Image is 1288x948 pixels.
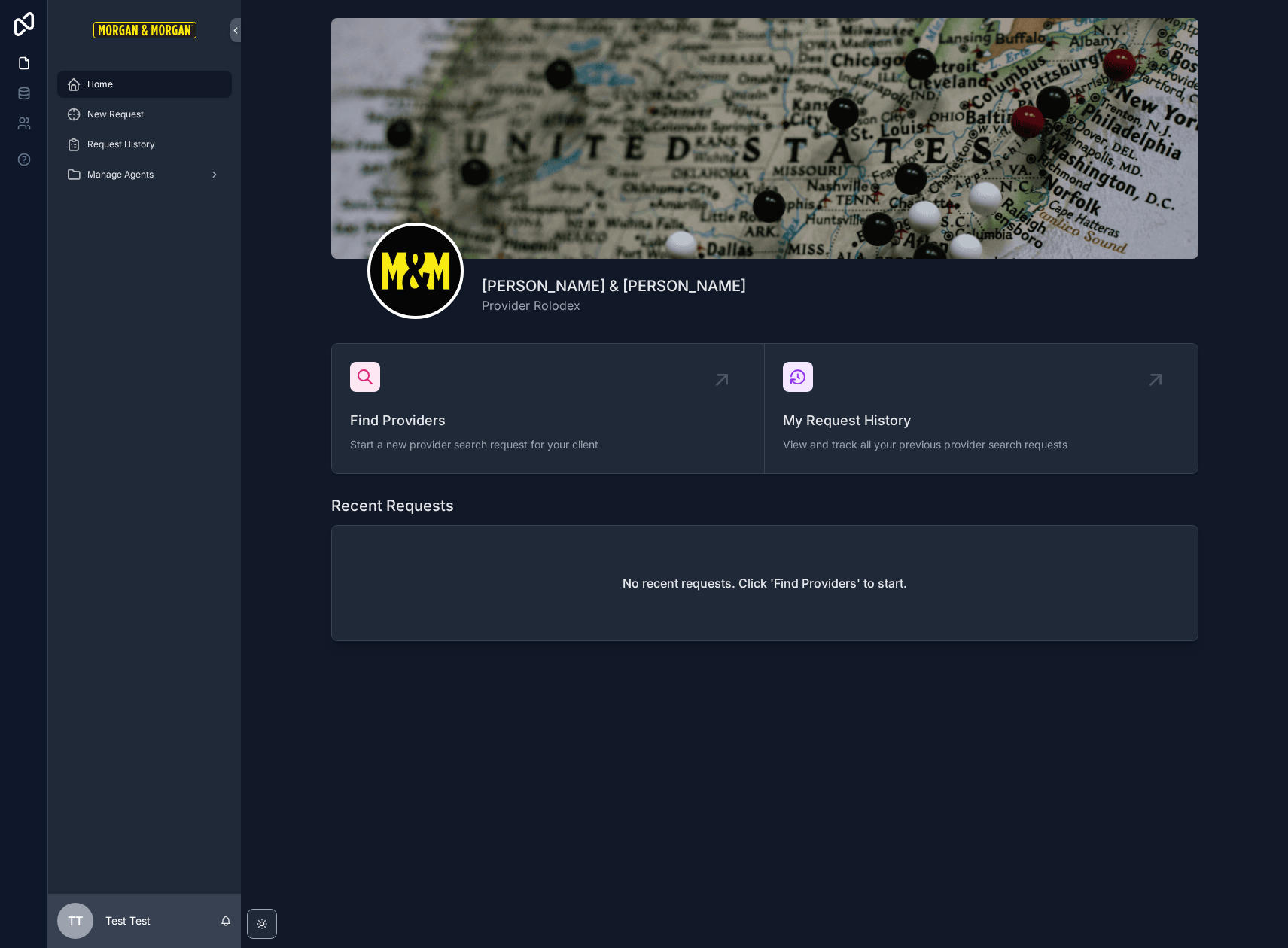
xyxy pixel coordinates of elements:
span: Request History [87,138,155,150]
p: Test Test [105,913,151,928]
div: scrollable content [48,60,241,208]
span: Start a new provider search request for your client [350,437,746,452]
span: Provider Rolodex [482,296,746,314]
span: New Request [87,108,144,120]
span: Home [87,78,113,90]
span: View and track all your previous provider search requests [783,437,1180,452]
h2: No recent requests. Click 'Find Providers' to start. [623,574,907,592]
span: Find Providers [350,410,746,431]
h1: Recent Requests [331,495,454,516]
a: Manage Agents [57,161,232,188]
span: My Request History [783,410,1180,431]
img: App logo [93,22,196,38]
a: Find ProvidersStart a new provider search request for your client [332,344,765,473]
a: Home [57,71,232,98]
a: My Request HistoryView and track all your previous provider search requests [765,344,1198,473]
a: Request History [57,131,232,158]
span: TT [68,912,83,930]
h1: [PERSON_NAME] & [PERSON_NAME] [482,275,746,296]
span: Manage Agents [87,169,154,181]
a: New Request [57,101,232,128]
